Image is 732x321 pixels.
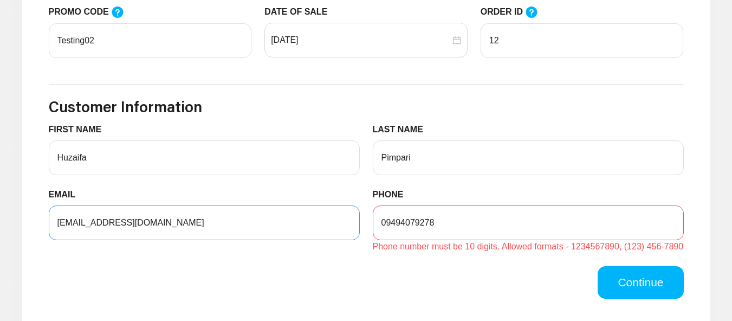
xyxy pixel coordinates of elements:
label: FIRST NAME [49,123,110,136]
button: Continue [598,266,683,299]
div: Phone number must be 10 digits. Allowed formats - 1234567890, (123) 456-7890 [373,240,684,253]
h3: Customer Information [49,98,684,116]
label: PHONE [373,188,412,201]
input: EMAIL [49,206,360,240]
input: FIRST NAME [49,140,360,175]
label: LAST NAME [373,123,432,136]
input: PHONE [373,206,684,240]
input: LAST NAME [373,140,684,175]
label: EMAIL [49,188,84,201]
label: DATE OF SALE [264,5,335,18]
label: PROMO CODE [49,5,134,19]
input: DATE OF SALE [271,34,450,47]
label: ORDER ID [481,5,549,19]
